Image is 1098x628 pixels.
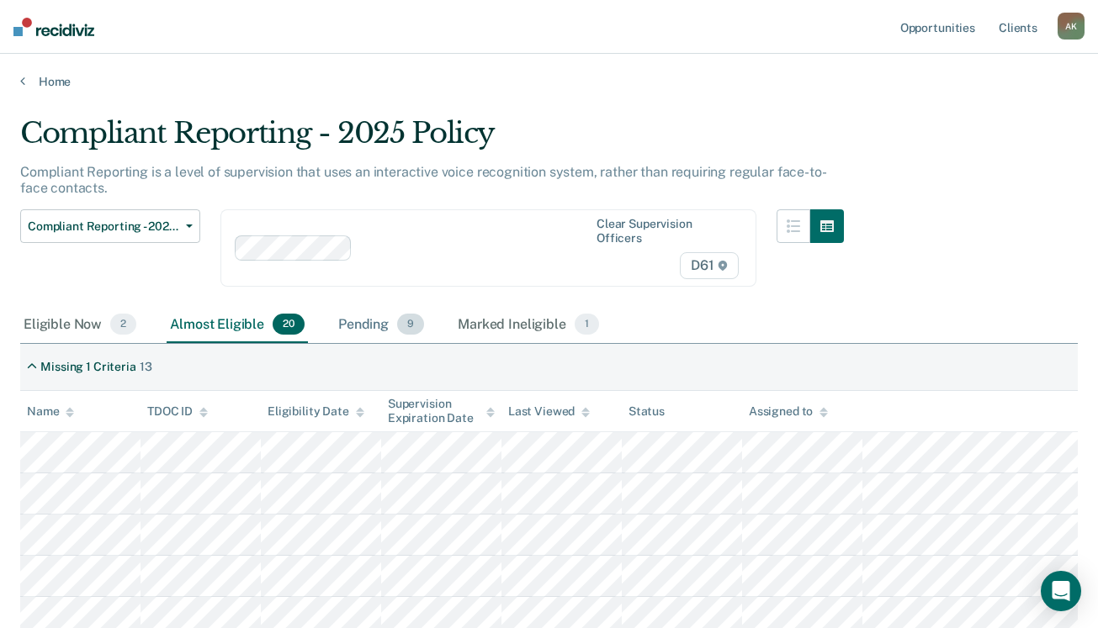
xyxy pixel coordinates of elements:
[335,307,427,344] div: Pending9
[597,217,735,245] div: Clear supervision officers
[147,404,208,419] div: TDOC ID
[388,397,495,425] div: Supervision Expiration Date
[680,252,738,279] span: D61
[110,314,136,335] span: 2
[20,307,140,344] div: Eligible Now2
[1041,571,1081,611] div: Open Intercom Messenger
[454,307,602,344] div: Marked Ineligible1
[629,404,665,419] div: Status
[20,116,844,164] div: Compliant Reporting - 2025 Policy
[20,209,200,243] button: Compliant Reporting - 2025 Policy
[27,404,74,419] div: Name
[140,360,152,374] div: 13
[20,164,826,196] p: Compliant Reporting is a level of supervision that uses an interactive voice recognition system, ...
[13,18,94,36] img: Recidiviz
[397,314,424,335] span: 9
[28,219,179,234] span: Compliant Reporting - 2025 Policy
[268,404,364,419] div: Eligibility Date
[1058,13,1085,40] button: AK
[20,353,158,381] div: Missing 1 Criteria13
[575,314,599,335] span: 1
[167,307,308,344] div: Almost Eligible20
[40,360,135,374] div: Missing 1 Criteria
[508,404,590,419] div: Last Viewed
[273,314,305,335] span: 20
[20,74,1078,89] a: Home
[749,404,828,419] div: Assigned to
[1058,13,1085,40] div: A K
